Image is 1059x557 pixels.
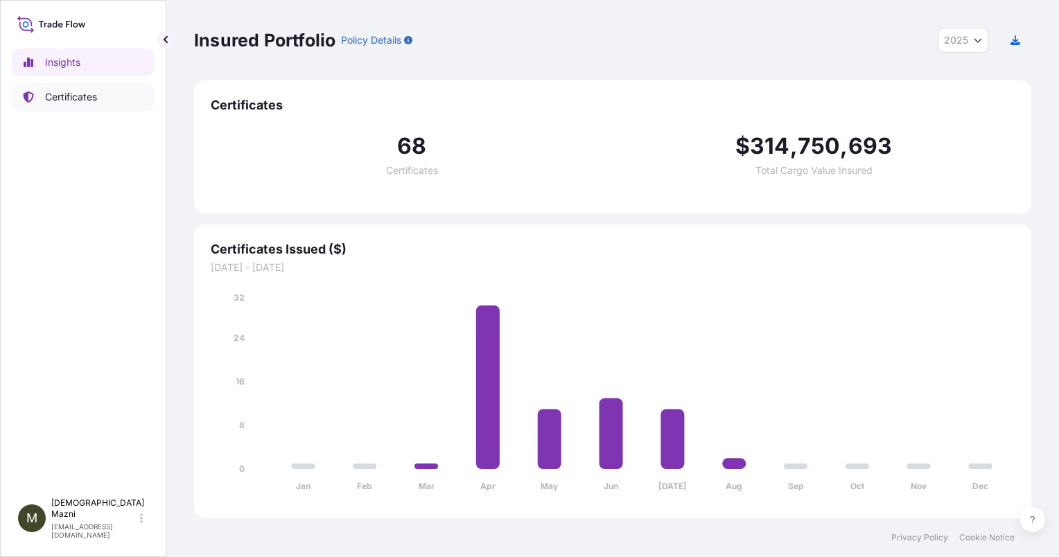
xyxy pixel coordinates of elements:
span: 314 [750,135,790,157]
a: Privacy Policy [891,532,948,543]
tspan: Dec [972,481,988,491]
p: Certificates [45,90,97,104]
tspan: Jun [604,481,618,491]
tspan: [DATE] [658,481,687,491]
tspan: 16 [236,376,245,387]
tspan: Oct [850,481,865,491]
tspan: Sep [788,481,804,491]
button: Year Selector [938,28,988,53]
a: Insights [12,48,155,76]
tspan: Apr [480,481,496,491]
span: 68 [397,135,426,157]
p: Policy Details [341,33,401,47]
tspan: 8 [239,420,245,430]
p: [EMAIL_ADDRESS][DOMAIN_NAME] [51,522,137,539]
tspan: 24 [234,333,245,343]
span: Total Cargo Value Insured [755,166,873,175]
tspan: 0 [239,463,245,474]
p: Insights [45,55,80,69]
span: $ [735,135,750,157]
span: Certificates Issued ($) [211,241,1015,258]
tspan: Jan [296,481,310,491]
span: Certificates [386,166,438,175]
span: M [26,511,37,525]
a: Cookie Notice [959,532,1015,543]
span: , [790,135,798,157]
span: 693 [848,135,893,157]
p: Insured Portfolio [194,29,335,51]
span: 750 [798,135,841,157]
tspan: Feb [357,481,372,491]
tspan: Nov [911,481,927,491]
a: Certificates [12,83,155,111]
span: , [840,135,848,157]
tspan: 32 [234,292,245,303]
tspan: Mar [419,481,435,491]
tspan: Aug [726,481,742,491]
span: Certificates [211,97,1015,114]
span: [DATE] - [DATE] [211,260,1015,274]
p: [DEMOGRAPHIC_DATA] Mazni [51,497,137,520]
tspan: May [541,481,559,491]
span: 2025 [944,33,968,47]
